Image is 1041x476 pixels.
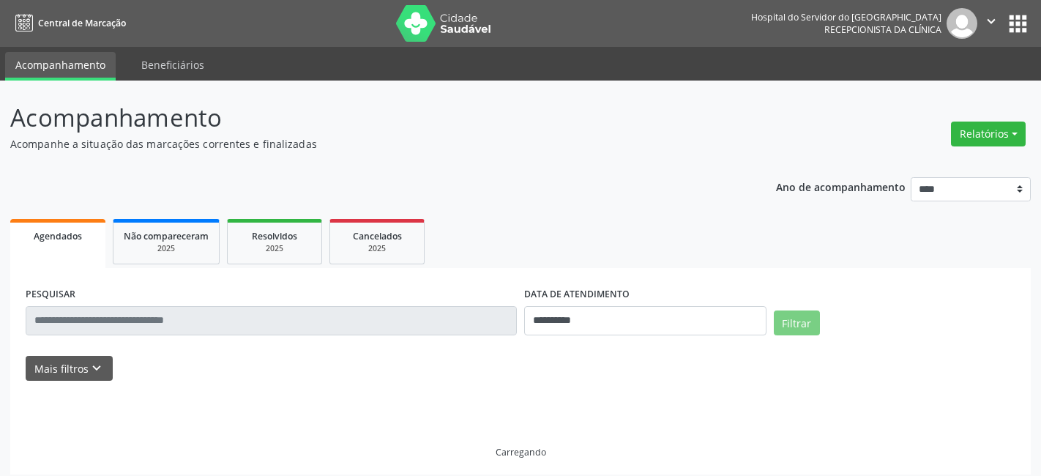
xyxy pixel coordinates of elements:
[131,52,214,78] a: Beneficiários
[10,100,725,136] p: Acompanhamento
[340,243,414,254] div: 2025
[10,11,126,35] a: Central de Marcação
[353,230,402,242] span: Cancelados
[238,243,311,254] div: 2025
[824,23,941,36] span: Recepcionista da clínica
[26,356,113,382] button: Mais filtroskeyboard_arrow_down
[124,230,209,242] span: Não compareceram
[977,8,1005,39] button: 
[951,122,1026,146] button: Relatórios
[5,52,116,81] a: Acompanhamento
[983,13,999,29] i: 
[774,310,820,335] button: Filtrar
[1005,11,1031,37] button: apps
[751,11,941,23] div: Hospital do Servidor do [GEOGRAPHIC_DATA]
[10,136,725,152] p: Acompanhe a situação das marcações correntes e finalizadas
[496,446,546,458] div: Carregando
[776,177,906,196] p: Ano de acompanhamento
[26,283,75,306] label: PESQUISAR
[89,360,105,376] i: keyboard_arrow_down
[124,243,209,254] div: 2025
[252,230,297,242] span: Resolvidos
[38,17,126,29] span: Central de Marcação
[524,283,630,306] label: DATA DE ATENDIMENTO
[34,230,82,242] span: Agendados
[947,8,977,39] img: img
